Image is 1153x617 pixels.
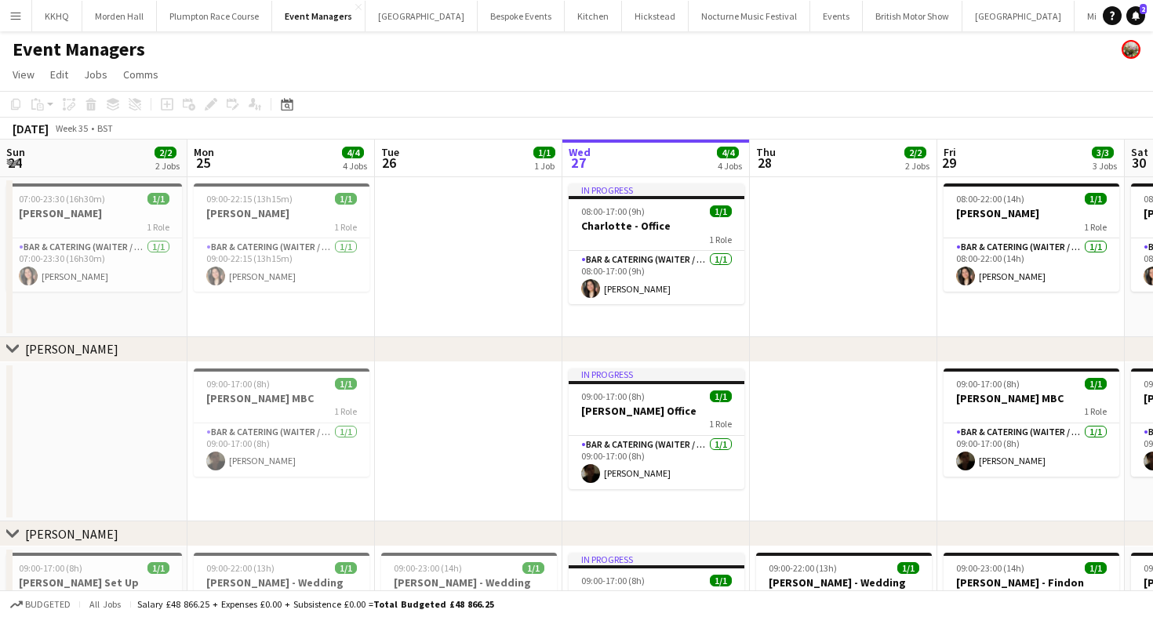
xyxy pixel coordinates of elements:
button: Budgeted [8,596,73,613]
span: Edit [50,67,68,82]
div: 2 Jobs [905,160,929,172]
span: 09:00-17:00 (8h) [581,575,645,586]
span: 1 Role [1084,405,1107,417]
h3: [PERSON_NAME] [6,206,182,220]
span: 28 [754,154,776,172]
button: Plumpton Race Course [157,1,272,31]
span: 2 [1140,4,1147,14]
button: [GEOGRAPHIC_DATA] [366,1,478,31]
span: 4/4 [717,147,739,158]
span: 09:00-17:00 (8h) [19,562,82,574]
span: Fri [944,145,956,159]
app-card-role: Bar & Catering (Waiter / waitress)1/109:00-22:15 (13h15m)[PERSON_NAME] [194,238,369,292]
span: 1/1 [897,562,919,574]
span: 1/1 [335,193,357,205]
span: 2/2 [904,147,926,158]
span: 1/1 [710,575,732,586]
span: Mon [194,145,214,159]
button: Event Managers [272,1,366,31]
span: View [13,67,35,82]
span: 1/1 [522,562,544,574]
app-job-card: 08:00-22:00 (14h)1/1[PERSON_NAME]1 RoleBar & Catering (Waiter / waitress)1/108:00-22:00 (14h)[PER... [944,183,1119,292]
span: 2/2 [155,147,176,158]
span: 08:00-17:00 (9h) [581,205,645,217]
span: Tue [381,145,399,159]
span: 1/1 [335,378,357,390]
span: 1/1 [1085,193,1107,205]
span: 1/1 [335,562,357,574]
h3: [PERSON_NAME] - Wedding Kin [194,575,369,604]
button: [GEOGRAPHIC_DATA] [962,1,1075,31]
span: 09:00-17:00 (8h) [581,390,645,402]
h3: [PERSON_NAME] Office [569,404,744,418]
span: Sun [6,145,25,159]
h3: [PERSON_NAME] - Findon Place [944,575,1119,604]
span: 08:00-22:00 (14h) [956,193,1024,205]
div: In progress [569,183,744,196]
h3: [PERSON_NAME] - Wedding [GEOGRAPHIC_DATA] [381,575,557,604]
app-card-role: Bar & Catering (Waiter / waitress)1/109:00-17:00 (8h)[PERSON_NAME] [569,436,744,489]
span: Comms [123,67,158,82]
button: British Motor Show [863,1,962,31]
h3: [PERSON_NAME] Set Up [569,588,744,602]
span: Wed [569,145,591,159]
span: 09:00-22:00 (13h) [769,562,837,574]
span: 09:00-23:00 (14h) [394,562,462,574]
app-job-card: In progress08:00-17:00 (9h)1/1Charlotte - Office1 RoleBar & Catering (Waiter / waitress)1/108:00-... [569,183,744,304]
app-job-card: 09:00-17:00 (8h)1/1[PERSON_NAME] MBC1 RoleBar & Catering (Waiter / waitress)1/109:00-17:00 (8h)[P... [944,368,1119,477]
a: Comms [117,64,165,85]
app-job-card: In progress09:00-17:00 (8h)1/1[PERSON_NAME] Office1 RoleBar & Catering (Waiter / waitress)1/109:0... [569,368,744,489]
span: 1/1 [710,390,732,402]
span: 09:00-17:00 (8h) [956,378,1020,390]
div: Salary £48 866.25 + Expenses £0.00 + Subsistence £0.00 = [137,598,494,610]
div: 3 Jobs [1093,160,1117,172]
app-job-card: 07:00-23:30 (16h30m)1/1[PERSON_NAME]1 RoleBar & Catering (Waiter / waitress)1/107:00-23:30 (16h30... [6,183,182,292]
span: 1 Role [709,418,732,430]
button: Nocturne Music Festival [689,1,810,31]
span: 1 Role [147,221,169,233]
span: 4/4 [342,147,364,158]
span: 09:00-22:00 (13h) [206,562,275,574]
button: Kitchen [565,1,622,31]
div: BST [97,122,113,134]
span: 1/1 [1085,378,1107,390]
app-card-role: Bar & Catering (Waiter / waitress)1/107:00-23:30 (16h30m)[PERSON_NAME] [6,238,182,292]
span: 25 [191,154,214,172]
app-card-role: Bar & Catering (Waiter / waitress)1/109:00-17:00 (8h)[PERSON_NAME] [194,423,369,477]
span: 07:00-23:30 (16h30m) [19,193,105,205]
div: 09:00-17:00 (8h)1/1[PERSON_NAME] MBC1 RoleBar & Catering (Waiter / waitress)1/109:00-17:00 (8h)[P... [194,368,369,477]
button: Morden Hall [82,1,157,31]
h3: [PERSON_NAME] MBC [944,391,1119,405]
h3: [PERSON_NAME] MBC [194,391,369,405]
a: View [6,64,41,85]
span: 1 Role [334,405,357,417]
span: 24 [4,154,25,172]
span: All jobs [86,598,124,610]
span: 1/1 [147,562,169,574]
a: Edit [44,64,75,85]
button: KKHQ [32,1,82,31]
h3: Charlotte - Office [569,219,744,233]
div: In progress [569,368,744,381]
a: 2 [1126,6,1145,25]
h3: [PERSON_NAME] [944,206,1119,220]
span: Week 35 [52,122,91,134]
h3: [PERSON_NAME] [194,206,369,220]
div: 4 Jobs [718,160,742,172]
span: 26 [379,154,399,172]
div: 1 Job [534,160,555,172]
span: 27 [566,154,591,172]
span: 09:00-22:15 (13h15m) [206,193,293,205]
span: 1/1 [710,205,732,217]
span: 09:00-23:00 (14h) [956,562,1024,574]
button: Events [810,1,863,31]
span: 1/1 [1085,562,1107,574]
button: Bespoke Events [478,1,565,31]
app-job-card: 09:00-22:15 (13h15m)1/1[PERSON_NAME]1 RoleBar & Catering (Waiter / waitress)1/109:00-22:15 (13h15... [194,183,369,292]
